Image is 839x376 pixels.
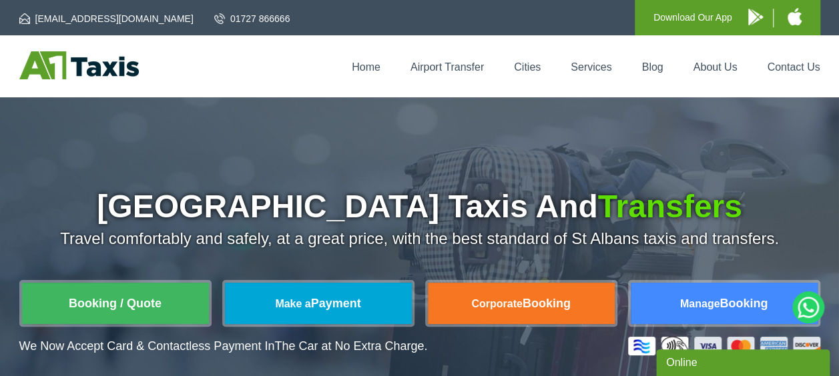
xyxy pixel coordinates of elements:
span: Make a [275,298,310,309]
a: Airport Transfer [410,61,484,73]
img: A1 Taxis St Albans LTD [19,51,139,79]
span: Manage [680,298,720,309]
span: Transfers [598,189,742,224]
a: Make aPayment [225,283,412,324]
p: Travel comfortably and safely, at a great price, with the best standard of St Albans taxis and tr... [19,229,820,248]
img: A1 Taxis iPhone App [788,8,802,25]
a: About Us [693,61,738,73]
a: Blog [641,61,663,73]
a: ManageBooking [631,283,818,324]
a: Cities [514,61,541,73]
p: We Now Accept Card & Contactless Payment In [19,339,428,353]
a: 01727 866666 [214,12,290,25]
p: Download Our App [653,9,732,26]
h1: [GEOGRAPHIC_DATA] Taxis And [19,191,820,223]
a: Booking / Quote [22,283,209,324]
img: Credit And Debit Cards [628,337,820,355]
a: Contact Us [767,61,820,73]
a: [EMAIL_ADDRESS][DOMAIN_NAME] [19,12,194,25]
span: The Car at No Extra Charge. [274,339,427,353]
span: Corporate [471,298,522,309]
iframe: chat widget [656,347,832,376]
a: Home [352,61,380,73]
img: A1 Taxis Android App [748,9,763,25]
a: CorporateBooking [428,283,615,324]
a: Services [571,61,611,73]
